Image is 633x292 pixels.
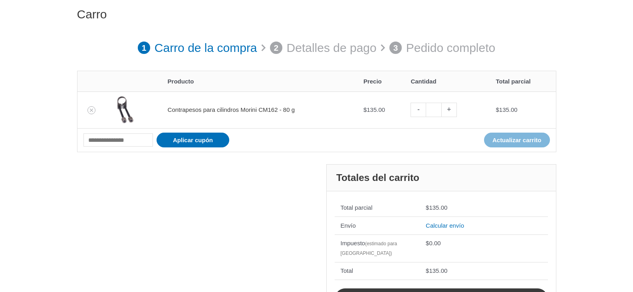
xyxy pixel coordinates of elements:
font: Total parcial [496,78,530,85]
a: + [442,103,457,117]
font: Cantidad [411,78,436,85]
font: $ [426,240,429,246]
input: Cantidad de producto [426,103,441,117]
font: (estimado para [GEOGRAPHIC_DATA]) [341,241,397,256]
font: Envío [341,222,356,229]
font: Producto [168,78,194,85]
font: $ [426,267,429,274]
font: + [447,105,451,113]
font: 0.00 [429,240,441,246]
font: 1 [142,43,147,52]
font: Aplicar cupón [173,137,213,143]
font: $ [363,106,367,113]
a: 2 Detalles de pago [270,37,377,59]
font: Detalles de pago [287,41,377,54]
font: Carro [77,8,107,21]
font: Precio [363,78,382,85]
font: Total [341,267,353,274]
a: Eliminar pesas cilíndricas Morini CM162 - 80 g del carrito [87,106,95,114]
button: Aplicar cupón [157,133,229,147]
a: Contrapesos para cilindros Morini CM162 - 80 g [168,106,295,113]
font: 135.00 [367,106,385,113]
a: - [411,103,426,117]
font: Impuesto [341,240,365,246]
font: $ [496,106,499,113]
font: 135.00 [499,106,518,113]
font: 2 [274,43,278,52]
font: $ [426,204,429,211]
img: Contrapesos para cilindros Morini CM162 - 80 g [111,96,139,124]
button: Actualizar carrito [484,133,550,147]
a: 1 Carro de la compra [138,37,257,59]
a: Calcular envío [426,222,464,229]
font: Totales del carrito [336,172,419,183]
font: 135.00 [429,267,447,274]
font: Carro de la compra [155,41,257,54]
font: Actualizar carrito [492,137,542,143]
font: Total parcial [341,204,373,211]
font: - [417,105,420,113]
font: 135.00 [429,204,447,211]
